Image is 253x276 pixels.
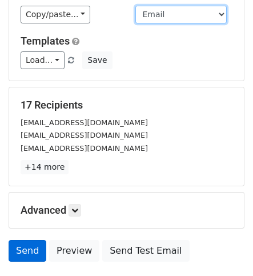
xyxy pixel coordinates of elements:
[49,240,99,262] a: Preview
[82,51,112,69] button: Save
[21,144,148,153] small: [EMAIL_ADDRESS][DOMAIN_NAME]
[21,35,70,47] a: Templates
[21,204,232,217] h5: Advanced
[21,51,65,69] a: Load...
[21,99,232,111] h5: 17 Recipients
[21,118,148,127] small: [EMAIL_ADDRESS][DOMAIN_NAME]
[102,240,189,262] a: Send Test Email
[21,6,90,23] a: Copy/paste...
[21,131,148,139] small: [EMAIL_ADDRESS][DOMAIN_NAME]
[21,160,69,174] a: +14 more
[9,240,46,262] a: Send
